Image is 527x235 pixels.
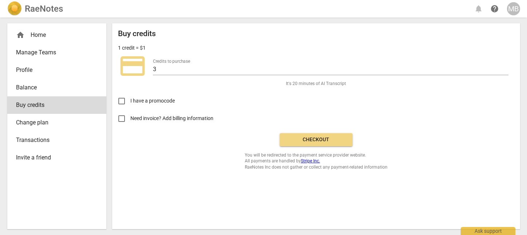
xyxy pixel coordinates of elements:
span: home [16,31,25,39]
span: Transactions [16,136,92,145]
div: Home [7,26,106,44]
a: Help [488,2,501,15]
span: Invite a friend [16,153,92,162]
a: Balance [7,79,106,96]
a: Transactions [7,131,106,149]
h2: RaeNotes [25,4,63,14]
a: Change plan [7,114,106,131]
button: Checkout [280,133,353,146]
label: Credits to purchase [153,59,190,63]
a: Profile [7,61,106,79]
div: Ask support [461,227,515,235]
span: Change plan [16,118,92,127]
span: help [490,4,499,13]
a: LogoRaeNotes [7,1,63,16]
span: Buy credits [16,101,92,109]
a: Invite a friend [7,149,106,166]
p: 1 credit = $1 [118,44,146,52]
span: I have a promocode [130,97,175,105]
span: Manage Teams [16,48,92,57]
span: Profile [16,66,92,74]
div: Home [16,31,92,39]
h2: Buy credits [118,29,156,38]
button: MB [507,2,520,15]
span: Need invoice? Add billing information [130,115,215,122]
span: Checkout [286,136,347,143]
span: Balance [16,83,92,92]
a: Manage Teams [7,44,106,61]
span: credit_card [118,51,147,81]
img: Logo [7,1,22,16]
a: Buy credits [7,96,106,114]
span: It's 20 minutes of AI Transcript [286,81,346,87]
a: Stripe Inc. [301,158,320,163]
span: You will be redirected to the payment service provider website. All payments are handled by RaeNo... [245,152,388,170]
